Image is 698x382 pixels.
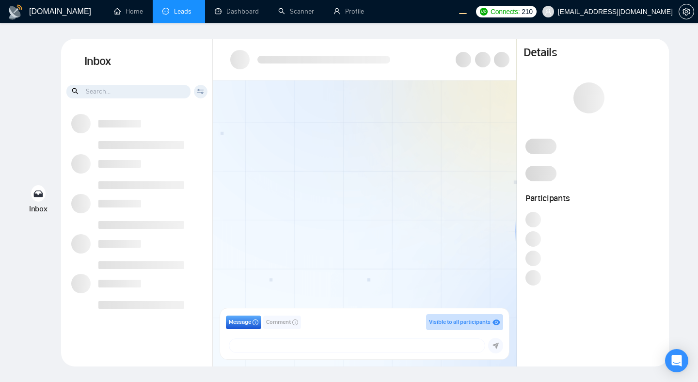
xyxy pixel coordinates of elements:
a: messageLeads [162,7,195,16]
button: setting [679,4,694,19]
a: dashboardDashboard [215,7,259,16]
span: Inbox [29,204,48,213]
span: Message [229,318,251,327]
h1: Details [523,46,556,60]
span: Visible to all participants [429,318,491,325]
span: info-circle [253,319,258,325]
input: Search... [66,85,190,98]
a: homeHome [114,7,143,16]
img: upwork-logo.png [480,8,488,16]
a: searchScanner [278,7,314,16]
h1: Participants [525,193,661,204]
a: setting [679,8,694,16]
button: Commentinfo-circle [263,316,301,329]
span: 210 [522,6,532,17]
button: Messageinfo-circle [226,316,261,329]
div: Open Intercom Messenger [665,349,688,372]
h1: Inbox [61,39,213,84]
a: userProfile [333,7,364,16]
span: info-circle [292,319,298,325]
span: search [72,86,80,96]
span: Connects: [491,6,520,17]
span: user [545,8,552,15]
span: eye [492,318,500,326]
img: logo [8,4,23,20]
span: Comment [266,318,291,327]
